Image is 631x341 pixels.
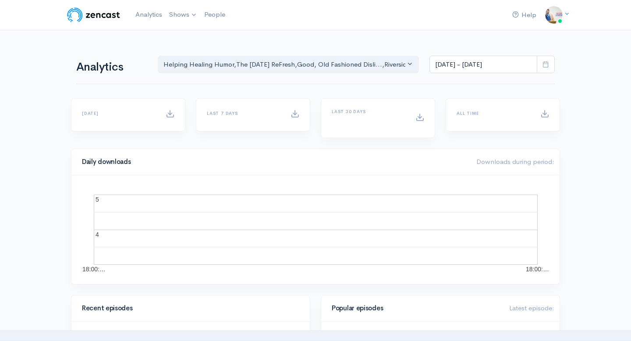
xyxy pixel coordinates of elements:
a: Analytics [132,5,166,24]
a: Shows [166,5,201,25]
text: 4 [96,231,99,238]
span: Latest episode: [509,304,554,312]
text: 18:00:… [526,266,549,273]
img: ... [545,6,563,24]
h4: Popular episodes [332,305,499,312]
div: Helping Healing Humor , The [DATE] ReFresh , Good, Old Fashioned Disli... , Riverside Knight Lights [163,60,405,70]
h4: Daily downloads [82,158,466,166]
span: Downloads during period: [476,157,554,166]
img: ZenCast Logo [66,6,121,24]
button: Helping Healing Humor, The Friday ReFresh, Good, Old Fashioned Disli..., Riverside Knight Lights [158,56,419,74]
h6: Last 30 days [332,109,405,114]
svg: A chart. [82,186,549,274]
h1: Analytics [76,61,147,74]
h6: [DATE] [82,111,155,116]
h6: All time [457,111,530,116]
h4: Recent episodes [82,305,294,312]
h6: Last 7 days [207,111,280,116]
input: analytics date range selector [429,56,537,74]
a: Help [509,6,540,25]
a: People [201,5,229,24]
text: 5 [96,196,99,203]
text: 18:00:… [82,266,106,273]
